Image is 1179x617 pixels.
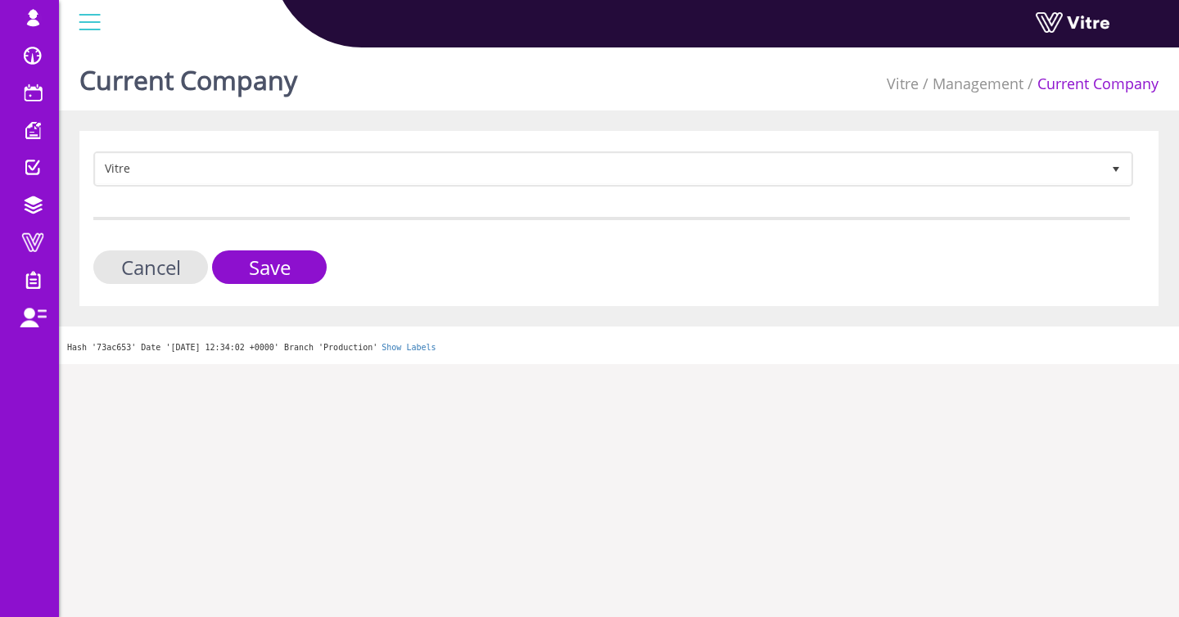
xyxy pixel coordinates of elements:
li: Current Company [1023,74,1159,95]
a: Show Labels [382,343,436,352]
span: select [1101,154,1131,183]
input: Save [212,250,327,284]
span: Vitre [96,154,1101,183]
span: Hash '73ac653' Date '[DATE] 12:34:02 +0000' Branch 'Production' [67,343,377,352]
a: Vitre [887,74,919,93]
h1: Current Company [79,41,297,110]
li: Management [919,74,1023,95]
input: Cancel [93,250,208,284]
